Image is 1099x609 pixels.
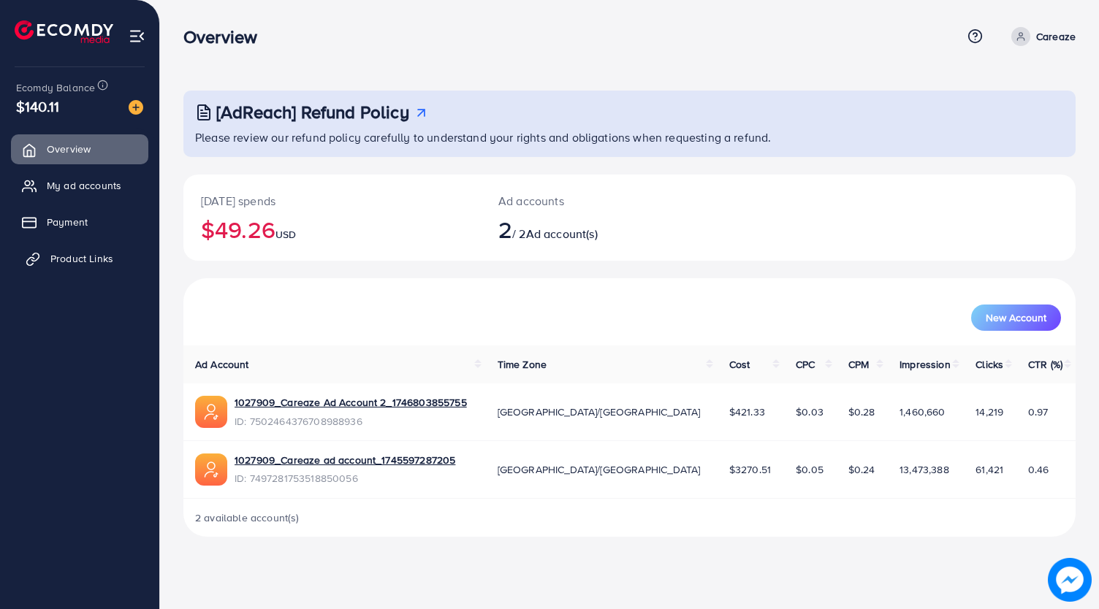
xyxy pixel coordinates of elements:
[235,471,455,486] span: ID: 7497281753518850056
[129,100,143,115] img: image
[275,227,296,242] span: USD
[1005,27,1076,46] a: Careaze
[976,462,1003,477] span: 61,421
[729,462,771,477] span: $3270.51
[195,129,1067,146] p: Please review our refund policy carefully to understand your rights and obligations when requesti...
[498,462,701,477] span: [GEOGRAPHIC_DATA]/[GEOGRAPHIC_DATA]
[16,80,95,95] span: Ecomdy Balance
[729,405,765,419] span: $421.33
[11,207,148,237] a: Payment
[796,462,824,477] span: $0.05
[50,251,113,266] span: Product Links
[900,405,945,419] span: 1,460,660
[498,192,686,210] p: Ad accounts
[47,142,91,156] span: Overview
[498,212,512,246] span: 2
[498,357,547,372] span: Time Zone
[848,462,875,477] span: $0.24
[195,357,249,372] span: Ad Account
[201,192,463,210] p: [DATE] spends
[1048,558,1092,602] img: image
[235,395,467,410] a: 1027909_Careaze Ad Account 2_1746803855755
[47,178,121,193] span: My ad accounts
[47,215,88,229] span: Payment
[729,357,750,372] span: Cost
[1028,357,1062,372] span: CTR (%)
[976,405,1003,419] span: 14,219
[848,357,869,372] span: CPM
[235,414,467,429] span: ID: 7502464376708988936
[195,510,300,525] span: 2 available account(s)
[986,313,1046,323] span: New Account
[11,244,148,273] a: Product Links
[11,171,148,200] a: My ad accounts
[1036,28,1076,45] p: Careaze
[848,405,875,419] span: $0.28
[129,28,145,45] img: menu
[498,405,701,419] span: [GEOGRAPHIC_DATA]/[GEOGRAPHIC_DATA]
[900,462,949,477] span: 13,473,388
[1028,462,1049,477] span: 0.46
[498,215,686,243] h2: / 2
[900,357,951,372] span: Impression
[216,101,409,123] h3: [AdReach] Refund Policy
[195,453,227,486] img: ic-ads-acc.e4c84228.svg
[195,396,227,428] img: ic-ads-acc.e4c84228.svg
[796,357,815,372] span: CPC
[15,20,113,43] img: logo
[976,357,1003,372] span: Clicks
[183,26,269,47] h3: Overview
[235,453,455,467] a: 1027909_Careaze ad account_1745597287205
[971,304,1061,331] button: New Account
[11,134,148,164] a: Overview
[796,405,824,419] span: $0.03
[1028,405,1049,419] span: 0.97
[526,226,598,242] span: Ad account(s)
[16,96,59,117] span: $140.11
[201,215,463,243] h2: $49.26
